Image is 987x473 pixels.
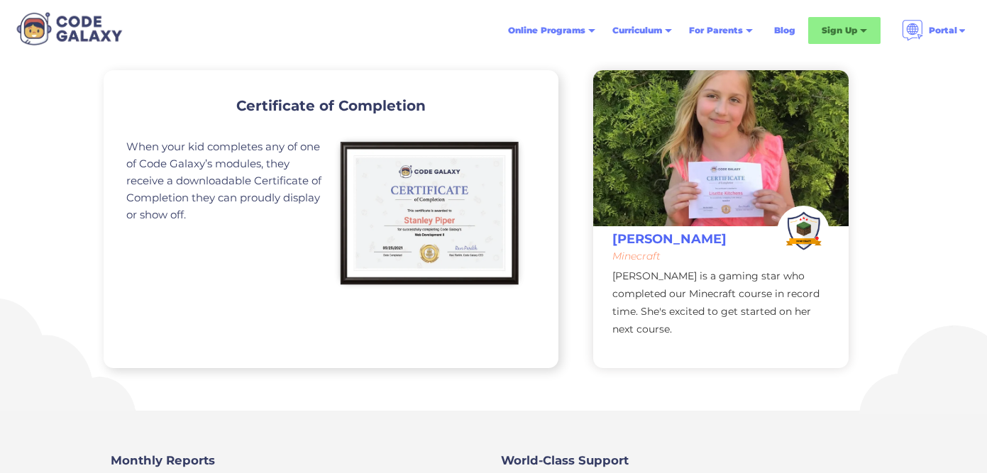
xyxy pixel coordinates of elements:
div: [PERSON_NAME] is a gaming star who completed our Minecraft course in record time. She's excited t... [612,267,829,338]
h3: Certificate of Completion [236,99,426,113]
div: Curriculum [604,18,680,43]
div: carousel [593,70,849,368]
div: For Parents [689,23,743,38]
p: When your kid completes any of one of Code Galaxy’s modules, they receive a downloadable Certific... [126,138,323,223]
div: Sign Up [808,17,881,44]
div: Portal [893,14,976,47]
div: Minecraft [612,249,727,263]
div: Portal [929,23,957,38]
div: Sign Up [822,23,857,38]
div: 1 of 6 [593,70,849,367]
div: [PERSON_NAME] [612,232,727,247]
a: Blog [766,18,804,43]
div: Online Programs [508,23,585,38]
div: Curriculum [612,23,662,38]
h3: World-Class Support [501,453,877,467]
div: Online Programs [500,18,604,43]
div: For Parents [680,18,761,43]
h3: Monthly Reports [111,453,487,467]
img: Cloud Illustration [845,314,987,414]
